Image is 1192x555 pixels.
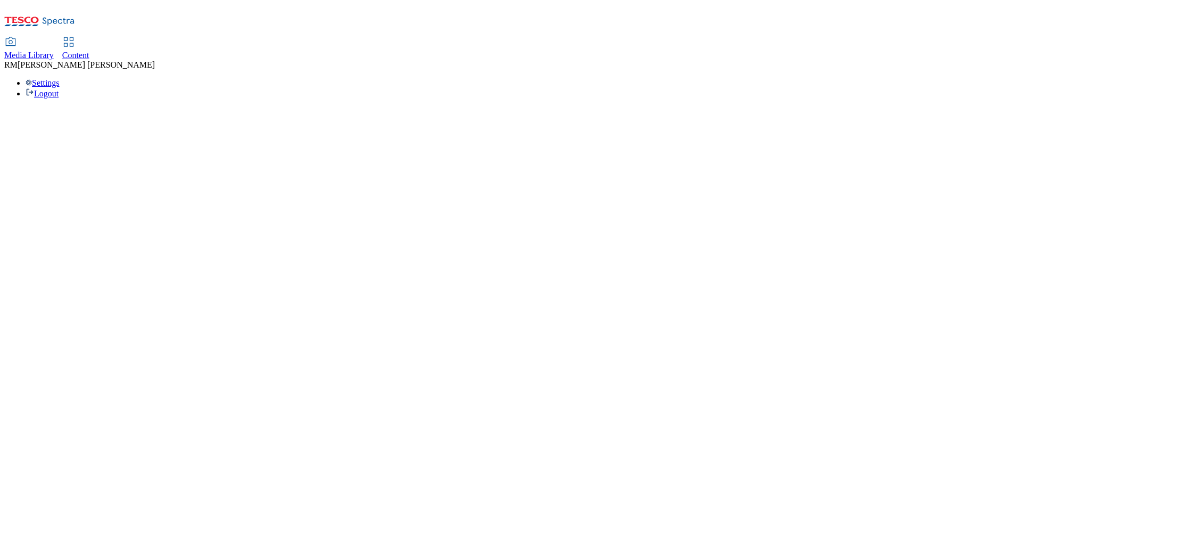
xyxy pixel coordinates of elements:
a: Logout [26,89,59,98]
span: [PERSON_NAME] [PERSON_NAME] [18,60,155,69]
a: Settings [26,78,60,87]
span: Content [62,51,89,60]
a: Content [62,38,89,60]
a: Media Library [4,38,54,60]
span: RM [4,60,18,69]
span: Media Library [4,51,54,60]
